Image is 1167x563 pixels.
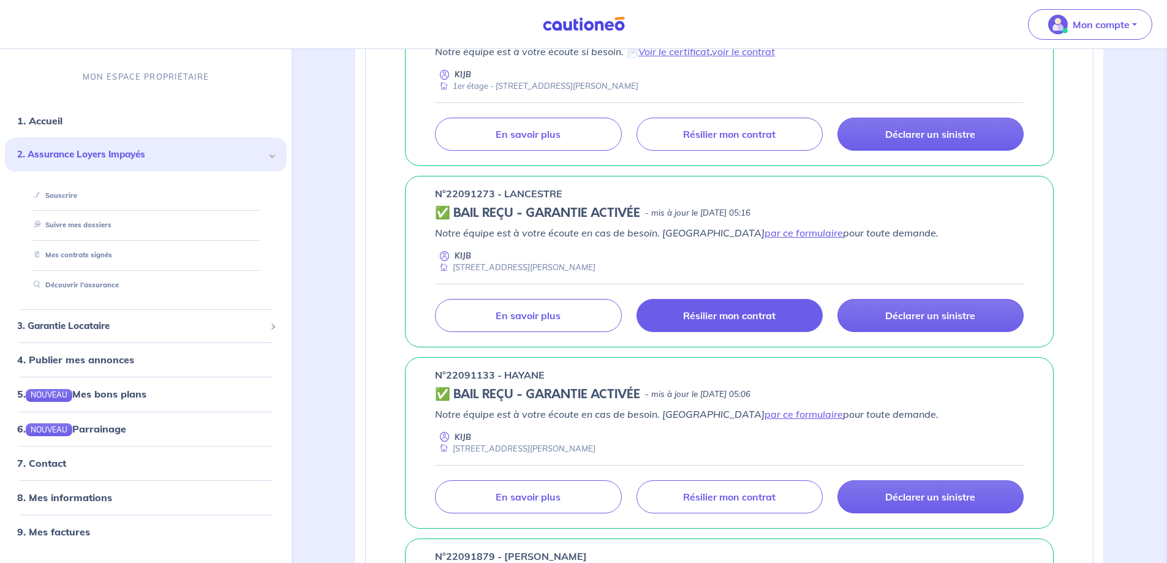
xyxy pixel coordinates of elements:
a: 5.NOUVEAUMes bons plans [17,388,146,400]
p: En savoir plus [496,128,561,140]
div: 3. Garantie Locataire [5,314,287,338]
a: Mes contrats signés [29,251,112,259]
a: 6.NOUVEAUParrainage [17,422,126,434]
a: 4. Publier mes annonces [17,353,134,366]
a: Déclarer un sinistre [837,299,1024,332]
div: 8. Mes informations [5,485,287,510]
p: n°22091273 - LANCESTRE [435,186,562,201]
a: 1. Accueil [17,115,62,127]
a: Résilier mon contrat [636,299,823,332]
a: 9. Mes factures [17,526,90,538]
a: En savoir plus [435,118,621,151]
p: Résilier mon contrat [683,128,776,140]
p: Déclarer un sinistre [885,309,975,322]
span: 3. Garantie Locataire [17,319,265,333]
p: n°22091133 - HAYANE [435,368,545,382]
p: Résilier mon contrat [683,309,776,322]
p: - mis à jour le [DATE] 05:06 [645,388,750,401]
a: Résilier mon contrat [636,480,823,513]
button: illu_account_valid_menu.svgMon compte [1028,9,1152,40]
a: par ce formulaire [765,227,843,239]
div: 2. Assurance Loyers Impayés [5,138,287,172]
p: KIJB [455,69,471,80]
img: Cautioneo [538,17,630,32]
img: illu_account_valid_menu.svg [1048,15,1068,34]
p: - mis à jour le [DATE] 05:16 [645,207,750,219]
div: state: CONTRACT-VALIDATED, Context: ,MAYBE-CERTIFICATE,,LESSOR-DOCUMENTS,IS-ODEALIM [435,387,1024,402]
a: Découvrir l'assurance [29,281,119,289]
a: En savoir plus [435,480,621,513]
p: Notre équipe est à votre écoute en cas de besoin. [GEOGRAPHIC_DATA] pour toute demande. [435,407,1024,421]
p: KIJB [455,250,471,262]
a: par ce formulaire [765,408,843,420]
div: Souscrire [20,186,272,206]
p: Déclarer un sinistre [885,491,975,503]
a: Suivre mes dossiers [29,221,111,229]
a: Voir le certificat [638,45,710,58]
div: state: CONTRACT-VALIDATED, Context: ,MAYBE-CERTIFICATE,,LESSOR-DOCUMENTS,IS-ODEALIM [435,206,1024,221]
p: En savoir plus [496,491,561,503]
p: Résilier mon contrat [683,491,776,503]
div: [STREET_ADDRESS][PERSON_NAME] [435,262,595,273]
p: Mon compte [1073,17,1130,32]
a: 7. Contact [17,457,66,469]
a: Souscrire [29,191,77,200]
div: Découvrir l'assurance [20,275,272,295]
p: MON ESPACE PROPRIÉTAIRE [83,71,209,83]
h5: ✅ BAIL REÇU - GARANTIE ACTIVÉE [435,387,640,402]
p: Déclarer un sinistre [885,128,975,140]
a: Déclarer un sinistre [837,118,1024,151]
div: 9. Mes factures [5,520,287,544]
div: 4. Publier mes annonces [5,347,287,372]
a: voir le contrat [712,45,775,58]
a: Déclarer un sinistre [837,480,1024,513]
p: KIJB [455,431,471,443]
div: Mes contrats signés [20,245,272,265]
div: [STREET_ADDRESS][PERSON_NAME] [435,443,595,455]
h5: ✅ BAIL REÇU - GARANTIE ACTIVÉE [435,206,640,221]
div: 1. Accueil [5,108,287,133]
a: 8. Mes informations [17,491,112,504]
div: Suivre mes dossiers [20,215,272,235]
div: 5.NOUVEAUMes bons plans [5,382,287,406]
p: Notre équipe est à votre écoute en cas de besoin. [GEOGRAPHIC_DATA] pour toute demande. [435,225,1024,240]
div: 6.NOUVEAUParrainage [5,416,287,440]
a: Résilier mon contrat [636,118,823,151]
div: 7. Contact [5,451,287,475]
p: Notre équipe est à votre écoute si besoin. 📄 , [435,44,1024,59]
a: En savoir plus [435,299,621,332]
span: 2. Assurance Loyers Impayés [17,148,265,162]
p: En savoir plus [496,309,561,322]
div: 1er étage - [STREET_ADDRESS][PERSON_NAME] [435,80,638,92]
